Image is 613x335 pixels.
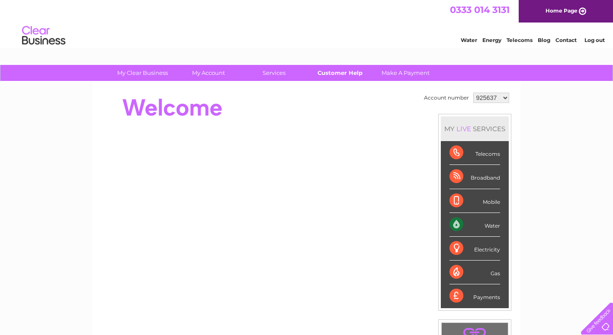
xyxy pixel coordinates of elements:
a: Make A Payment [370,65,441,81]
img: logo.png [22,23,66,49]
div: Water [449,213,500,237]
a: Telecoms [507,37,533,43]
a: Blog [538,37,550,43]
a: My Clear Business [107,65,178,81]
a: Contact [555,37,577,43]
a: Customer Help [304,65,376,81]
div: Mobile [449,189,500,213]
div: Gas [449,261,500,284]
div: Clear Business is a trading name of Verastar Limited (registered in [GEOGRAPHIC_DATA] No. 3667643... [103,5,511,42]
a: My Account [173,65,244,81]
div: Telecoms [449,141,500,165]
a: Services [238,65,310,81]
a: Energy [482,37,501,43]
a: 0333 014 3131 [450,4,510,15]
a: Log out [584,37,605,43]
div: LIVE [455,125,473,133]
div: Broadband [449,165,500,189]
div: MY SERVICES [441,116,509,141]
div: Payments [449,284,500,308]
a: Water [461,37,477,43]
div: Electricity [449,237,500,261]
td: Account number [422,90,471,105]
